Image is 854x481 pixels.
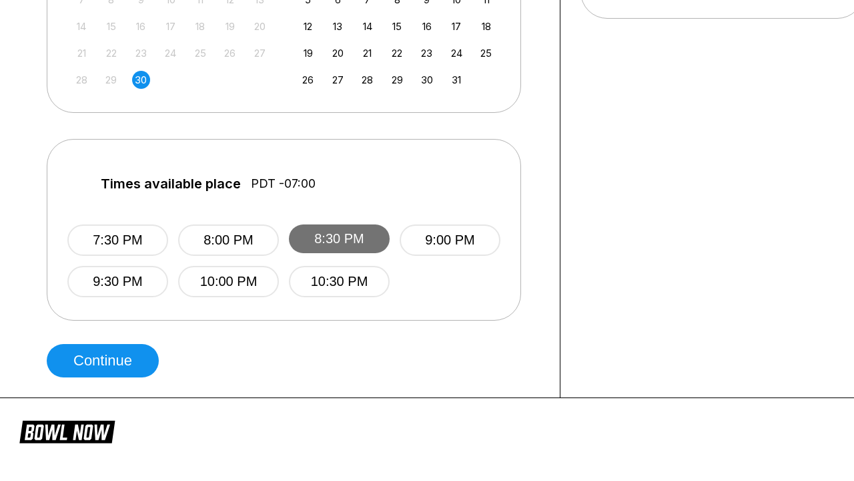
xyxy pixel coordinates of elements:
button: 8:00 PM [178,224,279,256]
div: Not available Wednesday, September 24th, 2025 [161,44,179,62]
div: Not available Monday, September 29th, 2025 [102,71,120,89]
div: Not available Tuesday, September 23rd, 2025 [132,44,150,62]
div: Choose Friday, October 17th, 2025 [448,17,466,35]
div: Choose Friday, October 24th, 2025 [448,44,466,62]
div: Not available Monday, September 22nd, 2025 [102,44,120,62]
div: Not available Thursday, September 18th, 2025 [191,17,209,35]
div: Choose Sunday, October 19th, 2025 [299,44,317,62]
div: Not available Thursday, September 25th, 2025 [191,44,209,62]
div: Not available Monday, September 15th, 2025 [102,17,120,35]
div: Choose Tuesday, October 14th, 2025 [358,17,376,35]
div: Choose Saturday, October 25th, 2025 [477,44,495,62]
div: Choose Tuesday, October 21st, 2025 [358,44,376,62]
div: Choose Tuesday, September 30th, 2025 [132,71,150,89]
div: Choose Tuesday, October 28th, 2025 [358,71,376,89]
div: Choose Monday, October 13th, 2025 [329,17,347,35]
button: 9:00 PM [400,224,500,256]
div: Choose Saturday, October 18th, 2025 [477,17,495,35]
span: PDT -07:00 [251,176,316,191]
div: Choose Sunday, October 26th, 2025 [299,71,317,89]
div: Not available Saturday, September 20th, 2025 [251,17,269,35]
div: Choose Monday, October 20th, 2025 [329,44,347,62]
button: Continue [47,344,159,377]
div: Not available Sunday, September 21st, 2025 [73,44,91,62]
button: 9:30 PM [67,266,168,297]
div: Not available Sunday, September 14th, 2025 [73,17,91,35]
div: Not available Wednesday, September 17th, 2025 [161,17,179,35]
div: Choose Wednesday, October 22nd, 2025 [388,44,406,62]
div: Choose Sunday, October 12th, 2025 [299,17,317,35]
button: 10:30 PM [289,266,390,297]
div: Not available Saturday, September 27th, 2025 [251,44,269,62]
div: Choose Thursday, October 16th, 2025 [418,17,436,35]
button: 10:00 PM [178,266,279,297]
div: Choose Wednesday, October 15th, 2025 [388,17,406,35]
div: Not available Friday, September 26th, 2025 [221,44,239,62]
span: Times available place [101,176,241,191]
div: Choose Monday, October 27th, 2025 [329,71,347,89]
div: Choose Thursday, October 30th, 2025 [418,71,436,89]
div: Not available Sunday, September 28th, 2025 [73,71,91,89]
button: 8:30 PM [289,224,390,253]
button: 7:30 PM [67,224,168,256]
div: Not available Tuesday, September 16th, 2025 [132,17,150,35]
div: Not available Friday, September 19th, 2025 [221,17,239,35]
div: Choose Friday, October 31st, 2025 [448,71,466,89]
div: Choose Wednesday, October 29th, 2025 [388,71,406,89]
div: Choose Thursday, October 23rd, 2025 [418,44,436,62]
